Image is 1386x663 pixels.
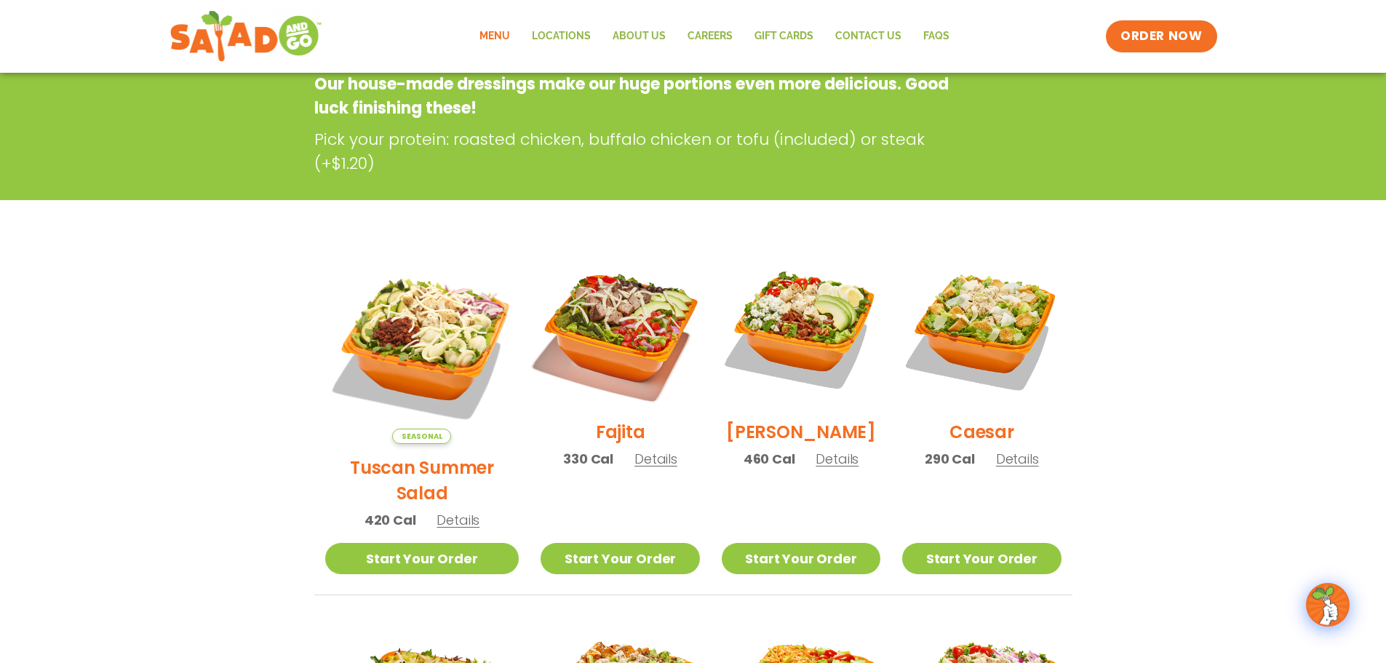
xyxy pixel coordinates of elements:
span: Seasonal [392,429,451,444]
span: 330 Cal [563,449,613,469]
span: Details [634,450,677,468]
img: Product photo for Caesar Salad [902,250,1061,408]
img: new-SAG-logo-768×292 [170,7,323,65]
span: 420 Cal [365,510,416,530]
h2: Tuscan Summer Salad [325,455,519,506]
a: Locations [521,20,602,53]
a: About Us [602,20,677,53]
a: Start Your Order [325,543,519,574]
nav: Menu [469,20,960,53]
span: 460 Cal [744,449,795,469]
h2: [PERSON_NAME] [726,419,876,445]
h2: Caesar [949,419,1014,445]
span: Details [816,450,859,468]
a: Contact Us [824,20,912,53]
span: 290 Cal [925,449,975,469]
h2: Fajita [596,419,645,445]
a: Start Your Order [541,543,699,574]
a: Start Your Order [722,543,880,574]
span: Details [437,511,479,529]
a: ORDER NOW [1106,20,1216,52]
span: Details [996,450,1039,468]
a: Careers [677,20,744,53]
p: Pick your protein: roasted chicken, buffalo chicken or tofu (included) or steak (+$1.20) [314,127,962,175]
a: GIFT CARDS [744,20,824,53]
img: Product photo for Tuscan Summer Salad [325,250,519,444]
span: ORDER NOW [1120,28,1202,45]
a: Menu [469,20,521,53]
img: wpChatIcon [1307,584,1348,625]
img: Product photo for Fajita Salad [527,236,713,422]
p: Our house-made dressings make our huge portions even more delicious. Good luck finishing these! [314,72,955,120]
a: Start Your Order [902,543,1061,574]
a: FAQs [912,20,960,53]
img: Product photo for Cobb Salad [722,250,880,408]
